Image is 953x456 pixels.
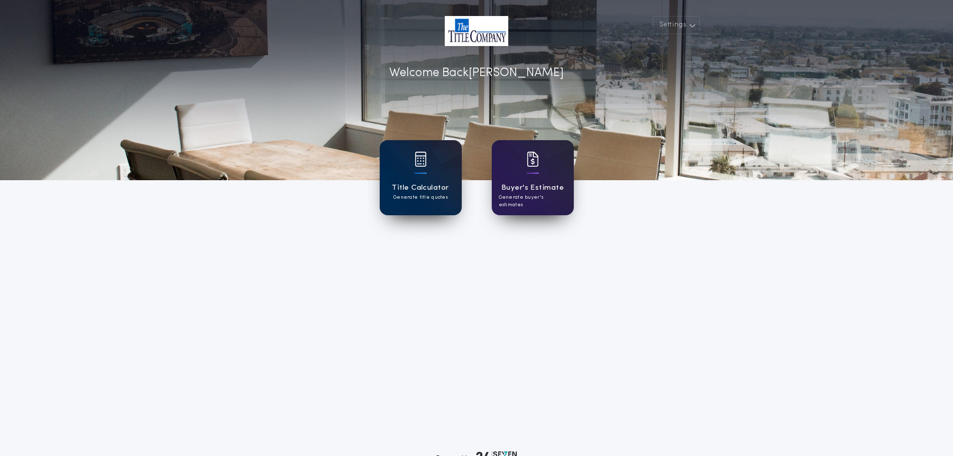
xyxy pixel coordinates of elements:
h1: Title Calculator [392,182,449,194]
a: card iconBuyer's EstimateGenerate buyer's estimates [492,140,574,215]
img: card icon [415,152,427,167]
button: Settings [653,16,700,34]
a: card iconTitle CalculatorGenerate title quotes [380,140,462,215]
img: account-logo [445,16,508,46]
p: Generate title quotes [393,194,448,201]
p: Generate buyer's estimates [499,194,567,209]
img: card icon [527,152,539,167]
p: Welcome Back [PERSON_NAME] [389,64,564,82]
h1: Buyer's Estimate [501,182,564,194]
